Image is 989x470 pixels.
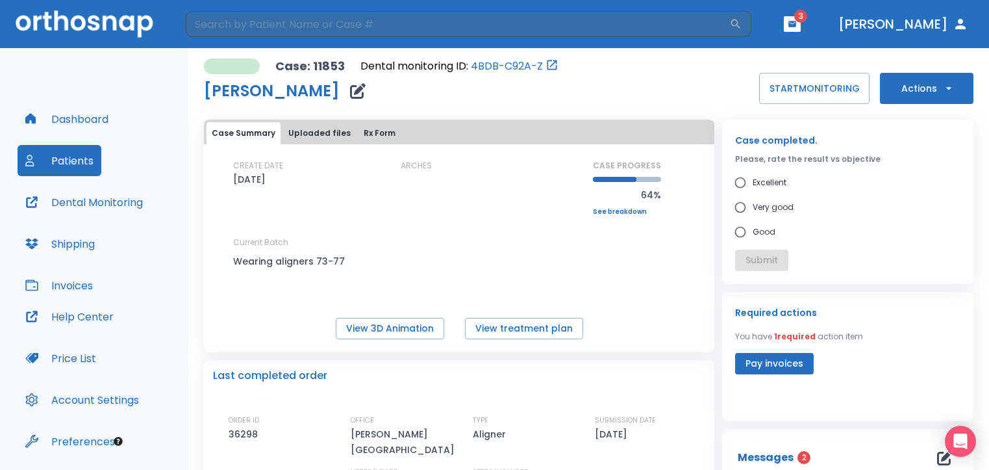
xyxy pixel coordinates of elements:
[774,331,816,342] span: 1 required
[112,436,124,447] div: Tooltip anchor
[794,10,807,23] span: 3
[233,237,350,248] p: Current Batch
[471,59,543,74] a: 4BDB-C92A-Z
[735,153,960,165] p: Please, rate the result vs objective
[593,187,661,203] p: 64%
[473,415,488,426] p: TYPE
[233,160,283,172] p: CREATE DATE
[753,175,786,190] span: Excellent
[735,305,817,320] p: Required actions
[945,426,976,457] div: Open Intercom Messenger
[207,122,712,144] div: tabs
[275,59,345,74] p: Case: 11853
[351,415,374,426] p: OFFICE
[186,11,729,37] input: Search by Patient Name or Case #
[595,426,632,442] p: [DATE]
[18,270,101,301] button: Invoices
[358,122,401,144] button: Rx Form
[833,12,973,36] button: [PERSON_NAME]
[595,415,656,426] p: SUBMISSION DATE
[753,224,775,240] span: Good
[759,73,870,104] button: STARTMONITORING
[401,160,432,172] p: ARCHES
[18,228,103,259] button: Shipping
[18,187,151,218] button: Dental Monitoring
[233,172,266,187] p: [DATE]
[360,59,558,74] div: Open patient in dental monitoring portal
[18,343,104,374] button: Price List
[351,426,461,458] p: [PERSON_NAME][GEOGRAPHIC_DATA]
[18,384,147,415] button: Account Settings
[18,145,101,176] button: Patients
[207,122,281,144] button: Case Summary
[735,133,960,148] p: Case completed.
[18,103,116,135] button: Dashboard
[738,450,794,465] p: Messages
[283,122,356,144] button: Uploaded files
[229,415,259,426] p: ORDER ID
[880,73,973,104] button: Actions
[229,426,262,442] p: 36298
[204,83,340,99] h1: [PERSON_NAME]
[593,208,661,216] a: See breakdown
[735,353,814,374] button: Pay invoices
[473,426,510,442] p: Aligner
[233,254,350,269] p: Wearing aligners 73-77
[735,331,863,343] p: You have action item
[336,318,444,339] button: View 3D Animation
[753,200,794,215] span: Very good
[16,10,153,37] img: Orthosnap
[797,451,810,464] span: 2
[593,160,661,172] p: CASE PROGRESS
[465,318,583,339] button: View treatment plan
[18,426,123,457] button: Preferences
[213,368,327,384] p: Last completed order
[18,301,121,332] button: Help Center
[360,59,468,74] p: Dental monitoring ID:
